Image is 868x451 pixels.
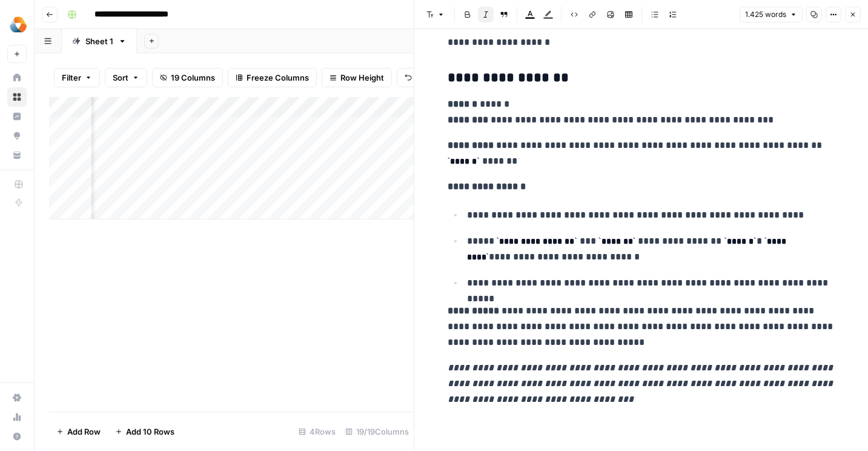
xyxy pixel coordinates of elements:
button: Add 10 Rows [108,422,182,441]
a: Browse [7,87,27,107]
a: Sheet 1 [62,29,137,53]
button: Sort [105,68,147,87]
div: Sheet 1 [85,35,113,47]
button: Row Height [322,68,392,87]
a: Insights [7,107,27,126]
span: 19 Columns [171,72,215,84]
a: Settings [7,388,27,407]
img: Milengo Logo [7,14,29,36]
a: Your Data [7,145,27,165]
span: Freeze Columns [247,72,309,84]
button: 1.425 words [740,7,803,22]
button: Freeze Columns [228,68,317,87]
span: Sort [113,72,128,84]
span: Filter [62,72,81,84]
span: Add 10 Rows [126,426,174,438]
button: Workspace: Milengo [7,10,27,40]
button: Add Row [49,422,108,441]
button: Help + Support [7,427,27,446]
button: 19 Columns [152,68,223,87]
span: 1.425 words [745,9,786,20]
a: Home [7,68,27,87]
a: Usage [7,407,27,427]
button: Filter [54,68,100,87]
span: Add Row [67,426,101,438]
a: Opportunities [7,126,27,145]
span: Row Height [340,72,384,84]
div: 19/19 Columns [340,422,414,441]
div: 4 Rows [294,422,340,441]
